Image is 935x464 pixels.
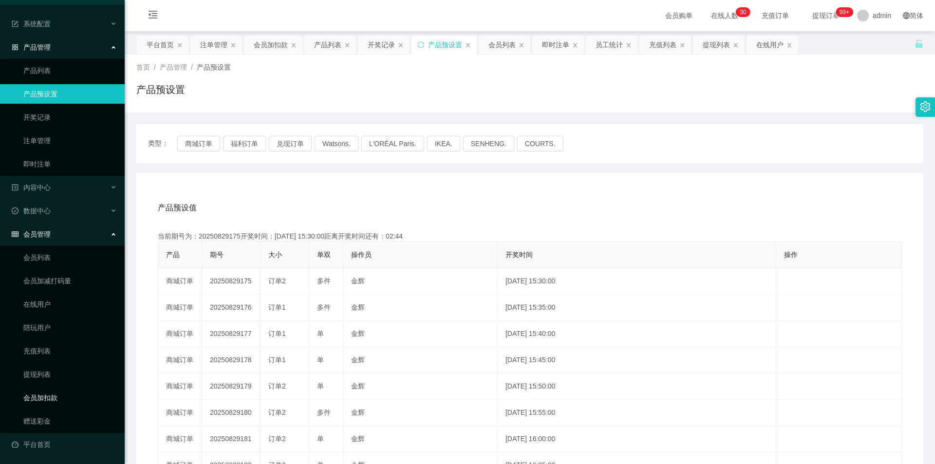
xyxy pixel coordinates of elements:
[268,356,286,364] span: 订单1
[463,136,514,151] button: SENHENG.
[268,408,286,416] span: 订单2
[158,347,202,373] td: 商城订单
[679,42,685,48] i: 图标: close
[12,435,117,454] a: 图标: dashboard平台首页
[427,136,460,151] button: IKEA.
[202,426,261,452] td: 20250829181
[361,136,424,151] button: L'ORÉAL Paris.
[268,382,286,390] span: 订单2
[314,36,341,54] div: 产品列表
[23,318,117,337] a: 陪玩用户
[784,251,798,259] span: 操作
[23,271,117,291] a: 会员加减打码量
[12,207,51,215] span: 数据中心
[210,251,224,259] span: 期号
[351,251,372,259] span: 操作员
[498,321,776,347] td: [DATE] 15:40:00
[158,426,202,452] td: 商城订单
[317,303,331,311] span: 多件
[743,7,747,17] p: 0
[498,400,776,426] td: [DATE] 15:55:00
[498,373,776,400] td: [DATE] 15:50:00
[317,277,331,285] span: 多件
[202,295,261,321] td: 20250829176
[317,382,324,390] span: 单
[368,36,395,54] div: 开奖记录
[158,400,202,426] td: 商城订单
[23,341,117,361] a: 充值列表
[343,400,498,426] td: 金辉
[417,41,424,48] i: 图标: sync
[706,12,743,19] span: 在线人数
[649,36,676,54] div: 充值列表
[757,12,794,19] span: 充值订单
[12,230,51,238] span: 会员管理
[903,12,910,19] i: 图标: global
[202,321,261,347] td: 20250829177
[465,42,471,48] i: 图标: close
[268,277,286,285] span: 订单2
[343,347,498,373] td: 金辉
[268,303,286,311] span: 订单1
[268,251,282,259] span: 大小
[268,330,286,337] span: 订单1
[158,295,202,321] td: 商城订单
[23,365,117,384] a: 提现列表
[202,268,261,295] td: 20250829175
[343,373,498,400] td: 金辉
[154,63,156,71] span: /
[736,7,750,17] sup: 30
[148,136,177,151] span: 类型：
[12,44,19,51] i: 图标: appstore-o
[200,36,227,54] div: 注单管理
[807,12,844,19] span: 提现订单
[915,39,923,48] i: 图标: unlock
[12,207,19,214] i: 图标: check-circle-o
[177,136,220,151] button: 商城订单
[317,356,324,364] span: 单
[343,268,498,295] td: 金辉
[23,61,117,80] a: 产品列表
[23,248,117,267] a: 会员列表
[202,400,261,426] td: 20250829180
[254,36,288,54] div: 会员加扣款
[786,42,792,48] i: 图标: close
[703,36,730,54] div: 提现列表
[160,63,187,71] span: 产品管理
[23,108,117,127] a: 开奖记录
[498,426,776,452] td: [DATE] 16:00:00
[23,295,117,314] a: 在线用户
[191,63,193,71] span: /
[428,36,462,54] div: 产品预设置
[317,435,324,443] span: 单
[626,42,632,48] i: 图标: close
[740,7,743,17] p: 3
[23,154,117,174] a: 即时注单
[268,435,286,443] span: 订单2
[317,251,331,259] span: 单双
[12,184,51,191] span: 内容中心
[158,268,202,295] td: 商城订单
[398,42,404,48] i: 图标: close
[166,251,180,259] span: 产品
[136,82,185,97] h1: 产品预设置
[498,268,776,295] td: [DATE] 15:30:00
[517,136,563,151] button: COURTS.
[197,63,231,71] span: 产品预设置
[488,36,516,54] div: 会员列表
[136,63,150,71] span: 首页
[269,136,312,151] button: 兑现订单
[572,42,578,48] i: 图标: close
[147,36,174,54] div: 平台首页
[202,347,261,373] td: 20250829178
[12,231,19,238] i: 图标: table
[136,0,169,32] i: 图标: menu-fold
[344,42,350,48] i: 图标: close
[23,388,117,408] a: 会员加扣款
[596,36,623,54] div: 员工统计
[12,43,51,51] span: 产品管理
[23,131,117,150] a: 注单管理
[343,295,498,321] td: 金辉
[317,408,331,416] span: 多件
[202,373,261,400] td: 20250829179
